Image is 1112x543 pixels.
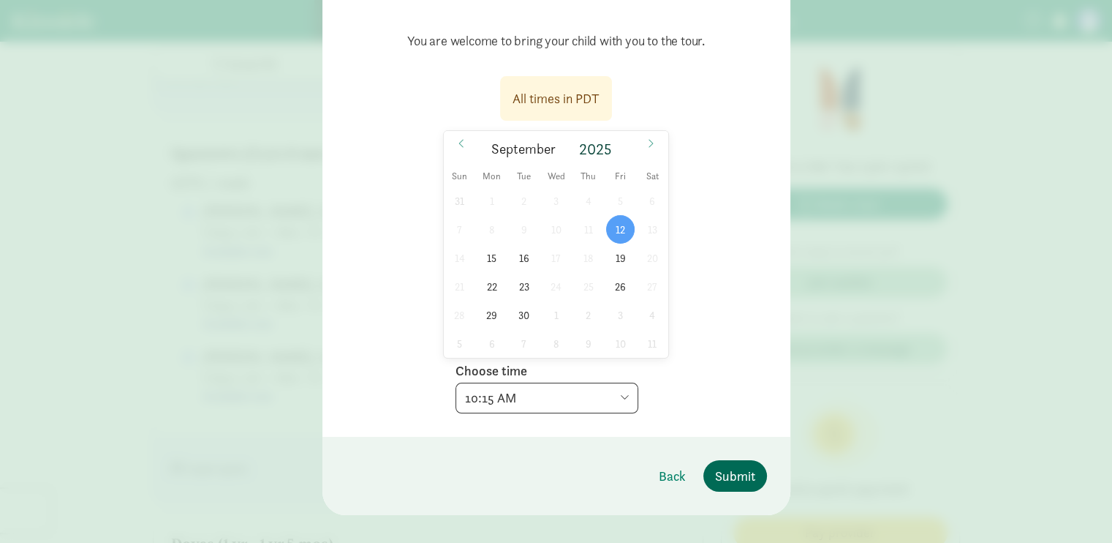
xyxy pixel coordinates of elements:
span: September [491,143,556,157]
span: September 15, 2025 [477,244,506,272]
span: Mon [476,172,508,181]
span: September 23, 2025 [510,272,538,301]
span: Sat [636,172,668,181]
label: Choose time [455,362,527,380]
span: Thu [572,172,605,181]
span: September 26, 2025 [606,272,635,301]
span: Wed [540,172,572,181]
span: Fri [604,172,636,181]
button: Submit [703,460,767,492]
span: September 22, 2025 [477,272,506,301]
span: September 29, 2025 [477,301,506,329]
div: All times in PDT [512,89,600,108]
span: Back [659,466,686,486]
p: You are welcome to bring your child with you to the tour. [346,20,767,61]
span: September 16, 2025 [510,244,538,272]
span: September 12, 2025 [606,215,635,244]
span: Sun [444,172,476,181]
button: Back [647,460,697,492]
span: Submit [715,466,755,486]
span: Tue [508,172,540,181]
span: September 19, 2025 [606,244,635,272]
span: September 30, 2025 [510,301,538,329]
